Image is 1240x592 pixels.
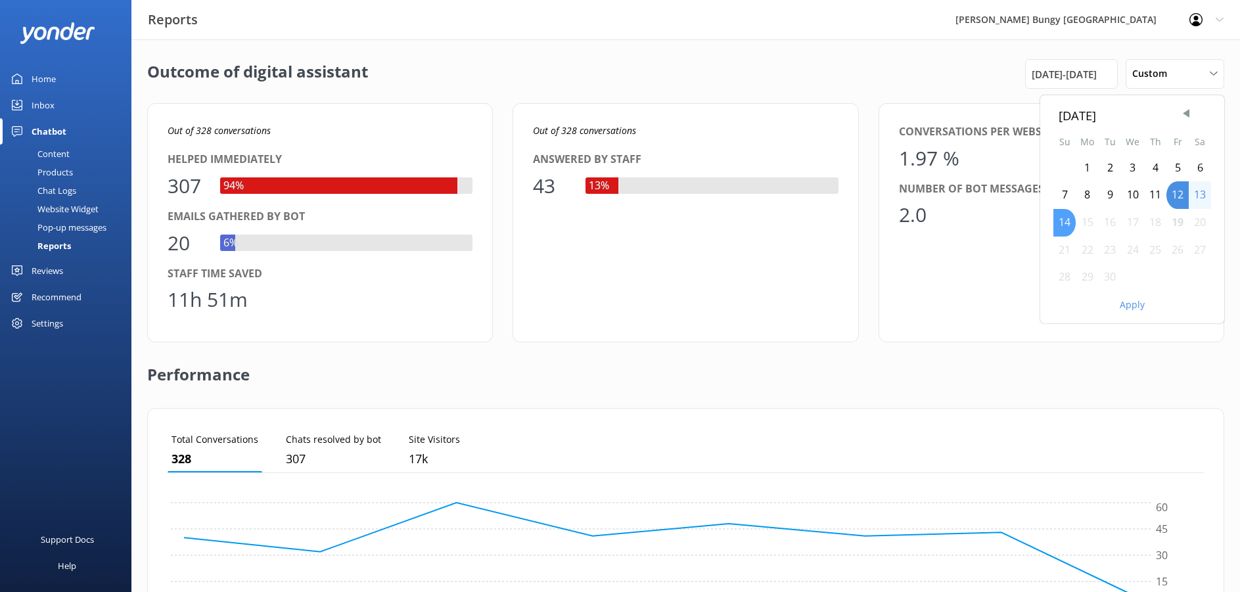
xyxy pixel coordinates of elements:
[32,284,81,310] div: Recommend
[172,432,258,447] p: Total Conversations
[1150,135,1161,148] abbr: Thursday
[1121,181,1144,209] div: Wed Sep 10 2025
[1144,209,1166,237] div: Thu Sep 18 2025
[168,170,207,202] div: 307
[32,310,63,336] div: Settings
[1189,181,1211,209] div: Sat Sep 13 2025
[1121,237,1144,264] div: Wed Sep 24 2025
[1121,209,1144,237] div: Wed Sep 17 2025
[1032,66,1097,82] span: [DATE] - [DATE]
[1076,181,1099,209] div: Mon Sep 08 2025
[1059,135,1070,148] abbr: Sunday
[168,284,248,315] div: 11h 51m
[1053,181,1076,209] div: Sun Sep 07 2025
[1166,209,1189,237] div: Fri Sep 19 2025
[1059,106,1206,125] div: [DATE]
[1144,154,1166,182] div: Thu Sep 04 2025
[168,265,472,283] div: Staff time saved
[168,208,472,225] div: Emails gathered by bot
[1076,154,1099,182] div: Mon Sep 01 2025
[1105,135,1116,148] abbr: Tuesday
[32,66,56,92] div: Home
[8,181,131,200] a: Chat Logs
[899,199,938,231] div: 2.0
[1053,209,1076,237] div: Sun Sep 14 2025
[1156,574,1168,589] tspan: 15
[8,218,131,237] a: Pop-up messages
[1099,237,1121,264] div: Tue Sep 23 2025
[20,22,95,44] img: yonder-white-logo.png
[8,163,131,181] a: Products
[1144,181,1166,209] div: Thu Sep 11 2025
[286,432,381,447] p: Chats resolved by bot
[168,124,271,137] i: Out of 328 conversations
[1099,263,1121,291] div: Tue Sep 30 2025
[220,177,247,194] div: 94%
[533,170,572,202] div: 43
[1076,237,1099,264] div: Mon Sep 22 2025
[1076,209,1099,237] div: Mon Sep 15 2025
[172,449,258,468] p: 328
[1126,135,1139,148] abbr: Wednesday
[1053,237,1076,264] div: Sun Sep 21 2025
[147,342,250,395] h2: Performance
[1156,548,1168,562] tspan: 30
[533,124,636,137] i: Out of 328 conversations
[1076,263,1099,291] div: Mon Sep 29 2025
[1166,181,1189,209] div: Fri Sep 12 2025
[1156,522,1168,536] tspan: 45
[1120,300,1145,309] button: Apply
[32,118,66,145] div: Chatbot
[1132,66,1175,81] span: Custom
[41,526,94,553] div: Support Docs
[147,59,368,89] h2: Outcome of digital assistant
[1166,237,1189,264] div: Fri Sep 26 2025
[1121,154,1144,182] div: Wed Sep 03 2025
[1189,209,1211,237] div: Sat Sep 20 2025
[8,145,70,163] div: Content
[1144,237,1166,264] div: Thu Sep 25 2025
[1180,107,1193,120] span: Previous Month
[58,553,76,579] div: Help
[168,151,472,168] div: Helped immediately
[286,449,381,468] p: 307
[8,237,131,255] a: Reports
[148,9,198,30] h3: Reports
[168,227,207,259] div: 20
[8,218,106,237] div: Pop-up messages
[32,258,63,284] div: Reviews
[1195,135,1205,148] abbr: Saturday
[409,449,460,468] p: 16,665
[1189,154,1211,182] div: Sat Sep 06 2025
[899,124,1204,141] div: Conversations per website visitor
[220,235,241,252] div: 6%
[1189,237,1211,264] div: Sat Sep 27 2025
[899,143,959,174] div: 1.97 %
[8,145,131,163] a: Content
[1166,154,1189,182] div: Fri Sep 05 2025
[8,237,71,255] div: Reports
[8,181,76,200] div: Chat Logs
[1099,209,1121,237] div: Tue Sep 16 2025
[1156,501,1168,515] tspan: 60
[586,177,612,194] div: 13%
[8,163,73,181] div: Products
[533,151,838,168] div: Answered by staff
[1099,181,1121,209] div: Tue Sep 09 2025
[8,200,131,218] a: Website Widget
[409,432,460,447] p: Site Visitors
[1053,263,1076,291] div: Sun Sep 28 2025
[899,181,1204,198] div: Number of bot messages per conversation (avg.)
[1080,135,1094,148] abbr: Monday
[1099,154,1121,182] div: Tue Sep 02 2025
[8,200,99,218] div: Website Widget
[32,92,55,118] div: Inbox
[1174,135,1182,148] abbr: Friday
